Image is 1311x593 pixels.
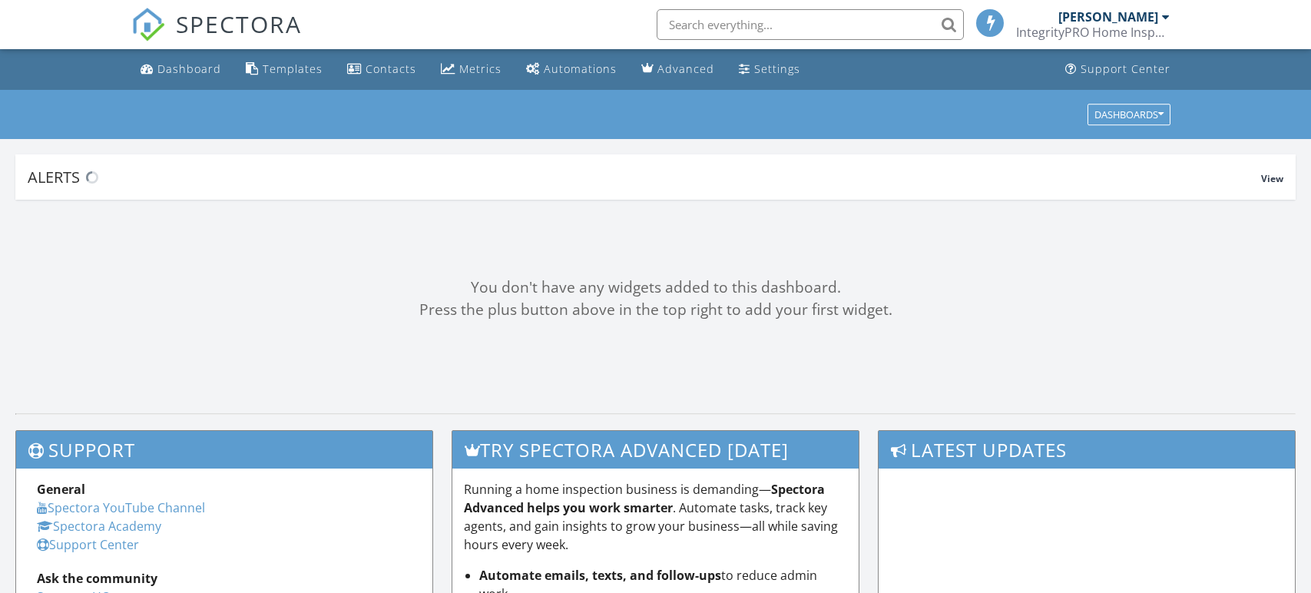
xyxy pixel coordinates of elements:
div: Ask the community [37,569,412,588]
div: Contacts [366,61,416,76]
a: Settings [733,55,806,84]
a: Support Center [37,536,139,553]
div: Advanced [657,61,714,76]
div: Metrics [459,61,502,76]
input: Search everything... [657,9,964,40]
strong: Automate emails, texts, and follow-ups [479,567,721,584]
a: Automations (Basic) [520,55,623,84]
div: IntegrityPRO Home Inspections [1016,25,1170,40]
strong: Spectora Advanced helps you work smarter [464,481,825,516]
h3: Latest Updates [879,431,1295,469]
a: Templates [240,55,329,84]
span: View [1261,172,1283,185]
div: Press the plus button above in the top right to add your first widget. [15,299,1296,321]
div: Support Center [1081,61,1170,76]
div: Dashboard [157,61,221,76]
a: Support Center [1059,55,1177,84]
a: Metrics [435,55,508,84]
div: You don't have any widgets added to this dashboard. [15,277,1296,299]
a: Contacts [341,55,422,84]
div: Automations [544,61,617,76]
a: Advanced [635,55,720,84]
h3: Support [16,431,432,469]
a: Spectora YouTube Channel [37,499,205,516]
div: Alerts [28,167,1261,187]
p: Running a home inspection business is demanding— . Automate tasks, track key agents, and gain ins... [464,480,848,554]
h3: Try spectora advanced [DATE] [452,431,859,469]
div: Dashboards [1094,109,1164,120]
div: [PERSON_NAME] [1058,9,1158,25]
a: SPECTORA [131,21,302,53]
strong: General [37,481,85,498]
span: SPECTORA [176,8,302,40]
div: Templates [263,61,323,76]
a: Spectora Academy [37,518,161,535]
img: The Best Home Inspection Software - Spectora [131,8,165,41]
a: Dashboard [134,55,227,84]
div: Settings [754,61,800,76]
button: Dashboards [1088,104,1170,125]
